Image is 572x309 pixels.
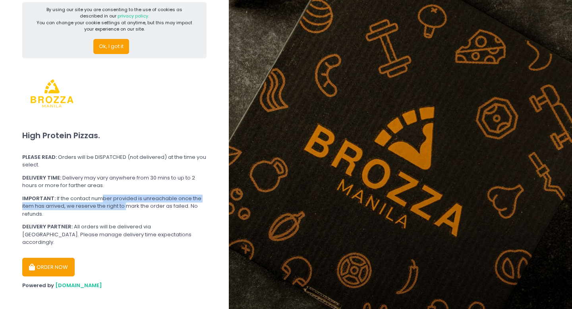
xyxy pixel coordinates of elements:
[22,64,82,123] img: Brozza Manila
[118,13,149,19] a: privacy policy.
[93,39,129,54] button: Ok, I got it
[22,153,207,169] div: Orders will be DISPATCHED (not delivered) at the time you select.
[22,258,75,277] button: ORDER NOW
[22,195,56,202] b: IMPORTANT:
[36,6,193,33] div: By using our site you are consenting to the use of cookies as described in our You can change you...
[22,223,73,230] b: DELIVERY PARTNER:
[22,123,207,148] div: High Protein Pizzas.
[22,174,207,189] div: Delivery may vary anywhere from 30 mins to up to 2 hours or more for farther areas.
[22,282,207,290] div: Powered by
[22,223,207,246] div: All orders will be delivered via [GEOGRAPHIC_DATA]. Please manage delivery time expectations acco...
[22,153,57,161] b: PLEASE READ:
[22,195,207,218] div: If the contact number provided is unreachable once the item has arrived, we reserve the right to ...
[55,282,102,289] a: [DOMAIN_NAME]
[22,174,61,182] b: DELIVERY TIME:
